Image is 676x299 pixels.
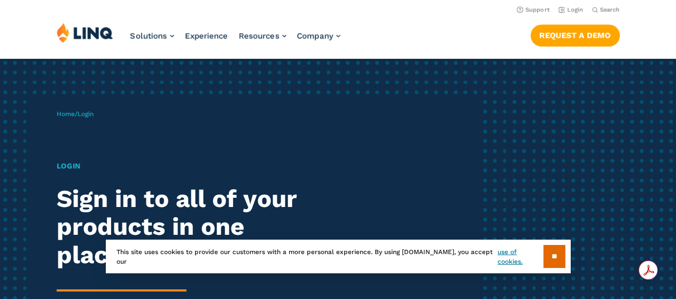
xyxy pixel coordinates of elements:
[239,31,279,41] span: Resources
[531,25,620,46] a: Request a Demo
[130,22,340,58] nav: Primary Navigation
[239,31,286,41] a: Resources
[592,6,620,14] button: Open Search Bar
[57,160,317,172] h1: Login
[531,22,620,46] nav: Button Navigation
[498,247,543,266] a: use of cookies.
[57,110,75,118] a: Home
[185,31,228,41] a: Experience
[106,240,571,273] div: This site uses cookies to provide our customers with a more personal experience. By using [DOMAIN...
[517,6,550,13] a: Support
[297,31,340,41] a: Company
[600,6,620,13] span: Search
[57,110,94,118] span: /
[558,6,584,13] a: Login
[130,31,167,41] span: Solutions
[77,110,94,118] span: Login
[57,22,113,43] img: LINQ | K‑12 Software
[130,31,174,41] a: Solutions
[297,31,333,41] span: Company
[57,185,317,270] h2: Sign in to all of your products in one place.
